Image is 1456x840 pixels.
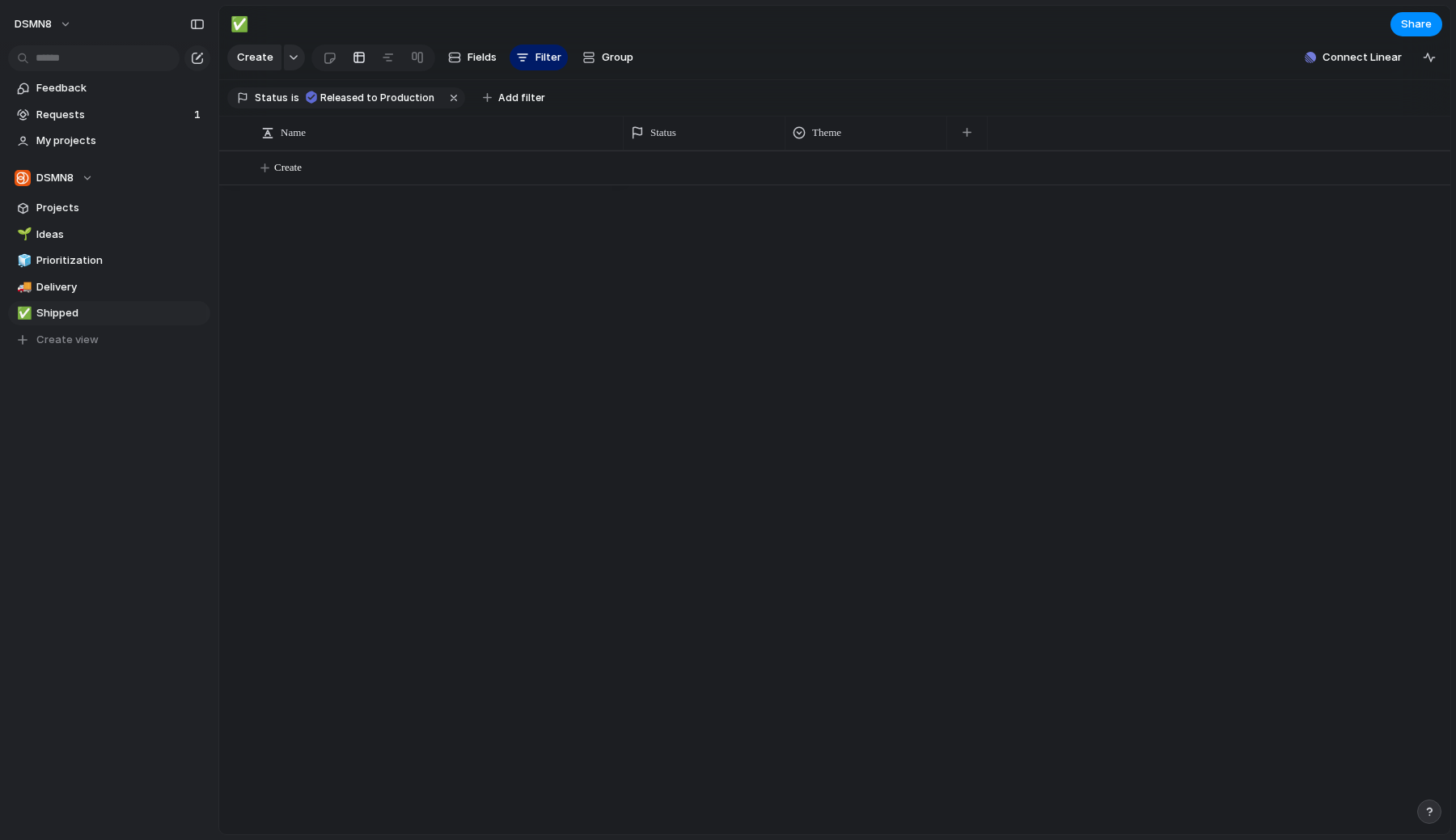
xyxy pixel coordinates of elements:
button: DSMN8 [8,166,210,190]
span: Requests [36,107,189,123]
button: 🚚 [15,279,31,295]
span: Connect Linear [1323,49,1402,66]
span: Delivery [36,279,205,295]
span: Group [602,49,633,66]
button: 🧊 [15,252,31,269]
a: 🌱Ideas [8,223,210,247]
span: 1 [194,107,204,123]
a: 🧊Prioritization [8,248,210,273]
span: Theme [812,125,841,141]
button: is [288,89,303,107]
span: Feedback [36,80,205,96]
button: Group [574,45,641,70]
button: 🌱 [15,227,31,243]
span: DSMN8 [15,16,52,32]
span: Filter [535,49,561,66]
a: My projects [8,129,210,153]
button: Connect Linear [1298,45,1408,70]
button: Fields [442,45,503,70]
span: Prioritization [36,252,205,269]
span: Shipped [36,305,205,321]
button: Share [1390,12,1442,36]
span: is [291,91,299,105]
span: Status [255,91,288,105]
button: Create [227,45,281,70]
div: 🧊 [17,252,28,270]
span: Name [281,125,306,141]
div: ✅ [231,13,248,35]
div: 🚚 [17,278,28,296]
a: Projects [8,196,210,220]
span: My projects [36,133,205,149]
a: Feedback [8,76,210,100]
button: ✅ [15,305,31,321]
span: Ideas [36,227,205,243]
span: DSMN8 [36,170,74,186]
button: Filter [510,45,568,70]
button: ✅ [226,11,252,37]
span: Share [1401,16,1432,32]
a: Requests1 [8,103,210,127]
span: Create [237,49,273,66]
button: Released to Production [301,89,444,107]
span: Create [274,159,302,176]
a: 🚚Delivery [8,275,210,299]
span: Status [650,125,676,141]
div: ✅ [17,304,28,323]
span: Fields [468,49,497,66]
span: Create view [36,332,99,348]
button: Create view [8,328,210,352]
a: ✅Shipped [8,301,210,325]
button: DSMN8 [7,11,80,37]
span: Released to Production [320,91,434,105]
span: Projects [36,200,205,216]
span: Add filter [498,91,545,105]
button: Add filter [473,87,555,109]
div: 🌱 [17,225,28,244]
